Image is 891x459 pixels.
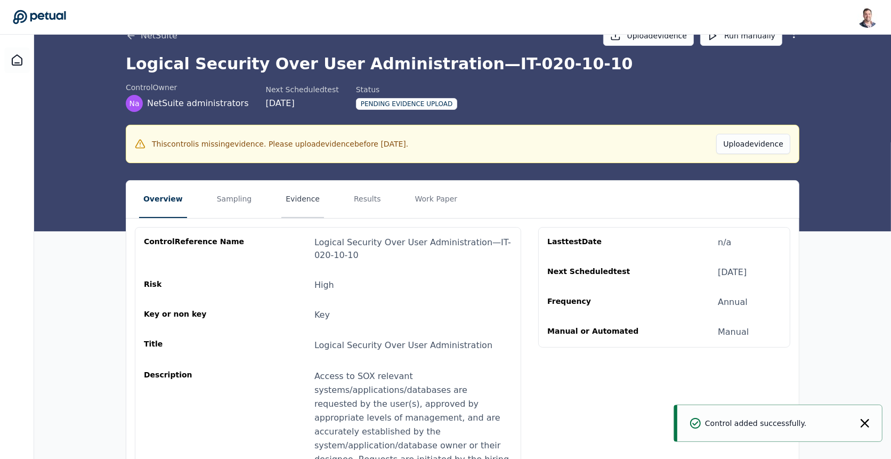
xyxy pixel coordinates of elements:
[857,6,878,28] img: Snir Kodesh
[126,54,799,74] h1: Logical Security Over User Administration — IT-020-10-10
[126,82,249,93] div: control Owner
[126,181,799,218] nav: Tabs
[129,98,139,109] span: Na
[126,29,177,42] button: NetSuite
[266,97,339,110] div: [DATE]
[716,134,790,154] button: Uploadevidence
[144,339,246,352] div: Title
[314,309,330,321] div: Key
[718,266,747,279] div: [DATE]
[144,279,246,292] div: Risk
[356,98,458,110] div: Pending Evidence Upload
[547,326,650,339] div: Manual or Automated
[144,236,246,262] div: control Reference Name
[13,10,66,25] a: Go to Dashboard
[139,181,187,218] button: Overview
[281,181,324,218] button: Evidence
[547,266,650,279] div: Next Scheduled test
[547,236,650,249] div: Last test Date
[144,309,246,321] div: Key or non key
[350,181,385,218] button: Results
[266,84,339,95] div: Next Scheduled test
[147,97,249,110] span: NetSuite administrators
[314,236,512,262] div: Logical Security Over User Administration — IT-020-10-10
[411,181,462,218] button: Work Paper
[603,26,694,46] button: Uploadevidence
[700,26,782,46] button: Run manually
[690,418,806,429] div: Control added successfully.
[718,236,731,249] div: n/a
[547,296,650,309] div: Frequency
[213,181,256,218] button: Sampling
[152,139,408,149] span: This control is missing evidence . Please upload evidence before [DATE] .
[314,340,492,350] span: Logical Security Over User Administration
[314,279,334,292] div: High
[718,296,748,309] div: Annual
[4,47,30,73] a: Dashboard
[356,84,458,95] div: Status
[718,326,749,339] div: Manual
